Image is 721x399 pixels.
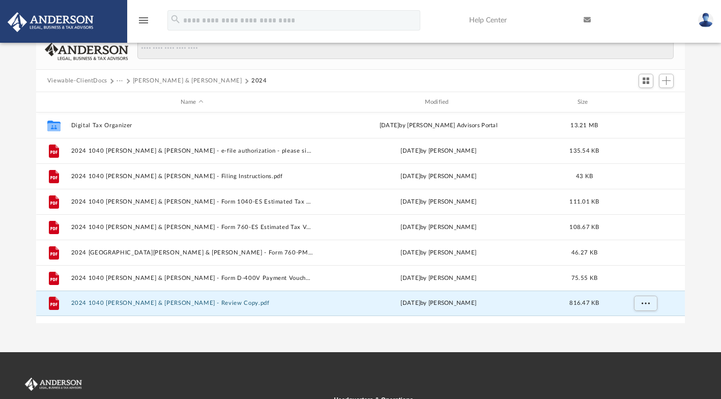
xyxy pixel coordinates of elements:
button: More options [633,296,657,311]
div: [DATE] by [PERSON_NAME] [318,299,560,308]
button: Switch to Grid View [639,74,654,88]
div: [DATE] by [PERSON_NAME] [318,274,560,283]
img: User Pic [698,13,713,27]
div: [DATE] by [PERSON_NAME] [318,223,560,232]
span: 108.67 KB [569,224,599,230]
img: Anderson Advisors Platinum Portal [5,12,97,32]
button: 2024 1040 [PERSON_NAME] & [PERSON_NAME] - Filing Instructions.pdf [71,173,313,180]
a: menu [137,19,150,26]
div: grid [36,112,685,324]
span: 816.47 KB [569,300,599,306]
div: [DATE] by [PERSON_NAME] [318,197,560,207]
button: Viewable-ClientDocs [47,76,107,85]
div: Modified [317,98,559,107]
button: 2024 [251,76,267,85]
i: search [170,14,181,25]
button: ··· [117,76,123,85]
div: [DATE] by [PERSON_NAME] [318,147,560,156]
span: 111.01 KB [569,199,599,205]
span: 13.21 MB [570,123,598,128]
button: Digital Tax Organizer [71,122,313,129]
input: Search files and folders [137,40,674,60]
div: [DATE] by [PERSON_NAME] [318,172,560,181]
span: 75.55 KB [571,275,597,281]
span: 46.27 KB [571,250,597,255]
div: id [41,98,66,107]
i: menu [137,14,150,26]
div: id [609,98,680,107]
div: [DATE] by [PERSON_NAME] Advisors Portal [318,121,560,130]
button: [PERSON_NAME] & [PERSON_NAME] [133,76,242,85]
div: Size [564,98,604,107]
span: 43 KB [576,174,593,179]
button: 2024 [GEOGRAPHIC_DATA][PERSON_NAME] & [PERSON_NAME] - Form 760-PMT Payment Voucher.pdf [71,249,313,256]
div: Name [70,98,312,107]
button: 2024 1040 [PERSON_NAME] & [PERSON_NAME] - Form 760-ES Estimated Tax Voucher.pdf [71,224,313,231]
button: 2024 1040 [PERSON_NAME] & [PERSON_NAME] - Form 1040-ES Estimated Tax Voucher.pdf [71,198,313,205]
button: Add [659,74,674,88]
div: [DATE] by [PERSON_NAME] [318,248,560,258]
button: 2024 1040 [PERSON_NAME] & [PERSON_NAME] - Review Copy.pdf [71,300,313,307]
img: Anderson Advisors Platinum Portal [23,378,84,391]
button: 2024 1040 [PERSON_NAME] & [PERSON_NAME] - e-file authorization - please sign.pdf [71,148,313,154]
span: 135.54 KB [569,148,599,154]
button: 2024 1040 [PERSON_NAME] & [PERSON_NAME] - Form D-400V Payment Voucher.pdf [71,275,313,281]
